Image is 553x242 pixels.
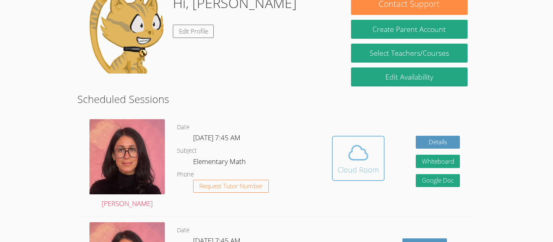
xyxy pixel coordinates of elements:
span: [DATE] 7:45 AM [193,133,240,142]
img: headshot.jpg [89,119,165,194]
a: [PERSON_NAME] [89,119,165,210]
dt: Date [177,122,189,133]
a: Details [416,136,460,149]
dt: Date [177,225,189,236]
button: Request Tutor Number [193,180,269,193]
a: Google Doc [416,174,460,187]
a: Edit Profile [173,25,214,38]
h2: Scheduled Sessions [77,91,476,107]
a: Edit Availability [351,67,468,86]
button: Whiteboard [416,155,460,168]
dt: Subject [177,146,197,156]
dd: Elementary Math [193,156,247,170]
button: Create Parent Account [351,20,468,39]
div: Cloud Room [338,164,379,175]
button: Cloud Room [332,136,385,181]
dt: Phone [177,170,194,180]
span: Request Tutor Number [199,183,263,189]
a: Select Teachers/Courses [351,44,468,63]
